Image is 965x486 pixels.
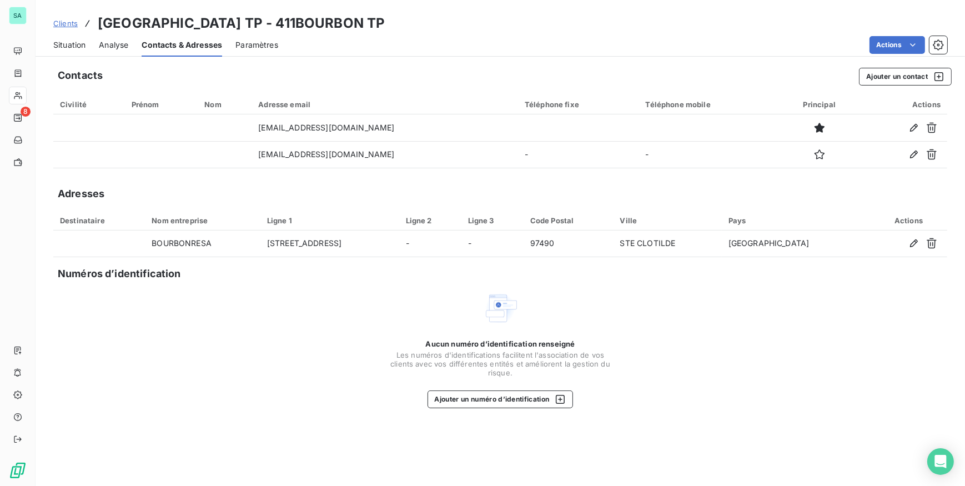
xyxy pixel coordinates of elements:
[9,7,27,24] div: SA
[877,216,941,225] div: Actions
[258,100,511,109] div: Adresse email
[399,231,461,257] td: -
[142,39,222,51] span: Contacts & Adresses
[524,231,614,257] td: 97490
[21,107,31,117] span: 8
[9,462,27,479] img: Logo LeanPay
[252,114,518,141] td: [EMAIL_ADDRESS][DOMAIN_NAME]
[525,100,632,109] div: Téléphone fixe
[927,448,954,475] div: Open Intercom Messenger
[639,141,779,168] td: -
[530,216,607,225] div: Code Postal
[60,100,118,109] div: Civilité
[132,100,192,109] div: Prénom
[235,39,278,51] span: Paramètres
[98,13,385,33] h3: [GEOGRAPHIC_DATA] TP - 411BOURBON TP
[53,18,78,29] a: Clients
[389,350,611,377] span: Les numéros d'identifications facilitent l'association de vos clients avec vos différentes entité...
[722,231,870,257] td: [GEOGRAPHIC_DATA]
[867,100,941,109] div: Actions
[614,231,722,257] td: STE CLOTILDE
[646,100,772,109] div: Téléphone mobile
[58,186,104,202] h5: Adresses
[145,231,260,257] td: BOURBONRESA
[53,39,86,51] span: Situation
[58,266,181,282] h5: Numéros d’identification
[204,100,245,109] div: Nom
[53,19,78,28] span: Clients
[252,141,518,168] td: [EMAIL_ADDRESS][DOMAIN_NAME]
[426,339,575,348] span: Aucun numéro d’identification renseigné
[406,216,455,225] div: Ligne 2
[267,216,393,225] div: Ligne 1
[785,100,853,109] div: Principal
[152,216,254,225] div: Nom entreprise
[428,390,574,408] button: Ajouter un numéro d’identification
[620,216,715,225] div: Ville
[728,216,863,225] div: Pays
[468,216,517,225] div: Ligne 3
[859,68,952,86] button: Ajouter un contact
[461,231,524,257] td: -
[260,231,399,257] td: [STREET_ADDRESS]
[99,39,128,51] span: Analyse
[60,216,138,225] div: Destinataire
[58,68,103,83] h5: Contacts
[869,36,925,54] button: Actions
[518,141,639,168] td: -
[483,290,518,326] img: Empty state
